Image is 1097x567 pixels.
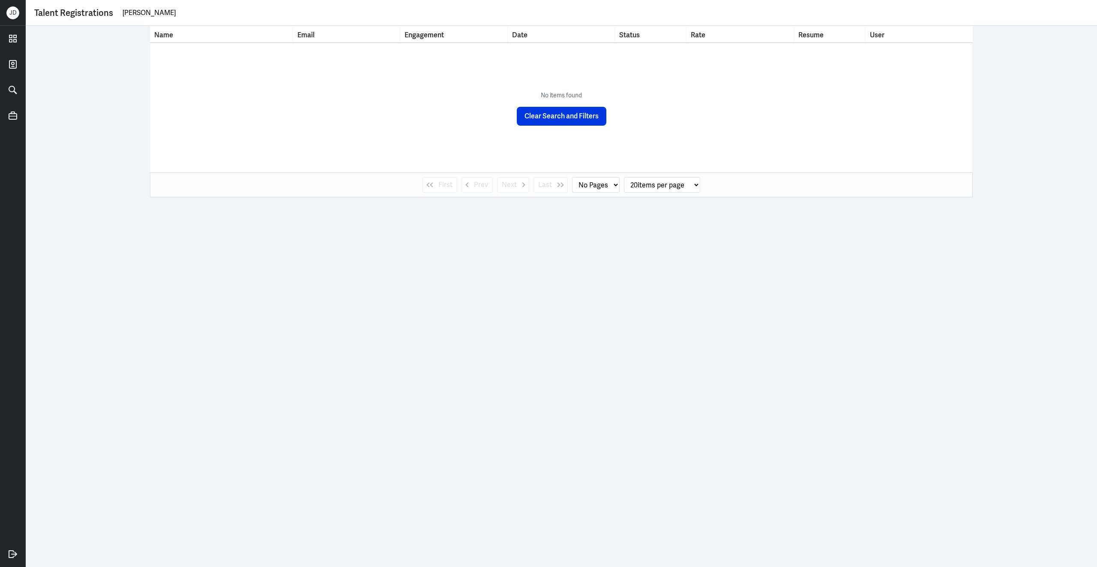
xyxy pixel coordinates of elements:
span: First [438,180,453,190]
button: Next [497,177,529,193]
th: Toggle SortBy [400,26,507,42]
th: User [866,26,973,42]
span: Prev [474,180,488,190]
div: Talent Registrations [34,6,113,19]
div: J D [6,6,19,19]
th: Toggle SortBy [508,26,615,42]
p: No items found [541,90,582,100]
th: Toggle SortBy [615,26,686,42]
th: Resume [794,26,866,42]
button: Last [534,177,568,193]
input: Search [122,6,1088,19]
button: Prev [462,177,493,193]
span: Last [538,180,552,190]
button: First [423,177,457,193]
th: Toggle SortBy [293,26,400,42]
th: Toggle SortBy [686,26,794,42]
span: Next [502,180,517,190]
button: Clear Search and Filters [517,107,606,126]
th: Toggle SortBy [150,26,293,42]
